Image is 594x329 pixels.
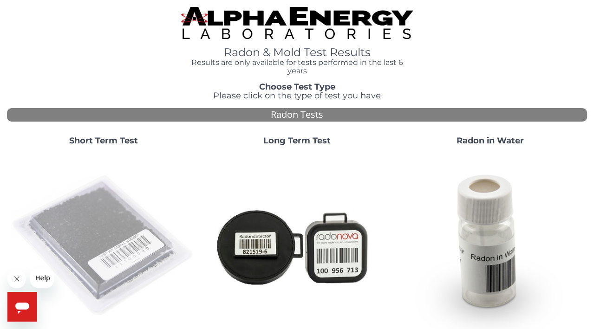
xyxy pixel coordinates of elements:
strong: Short Term Test [69,135,138,146]
span: Please click on the type of test you have [213,90,381,101]
iframe: Message from company [30,268,54,288]
iframe: Button to launch messaging window [7,292,37,322]
img: TightCrop.jpg [181,7,413,39]
div: Radon Tests [7,108,587,122]
iframe: Close message [7,270,26,288]
h4: Results are only available for tests performed in the last 6 years [181,58,413,75]
strong: Choose Test Type [259,82,335,92]
strong: Radon in Water [457,135,524,146]
strong: Long Term Test [263,135,331,146]
h1: Radon & Mold Test Results [181,46,413,58]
